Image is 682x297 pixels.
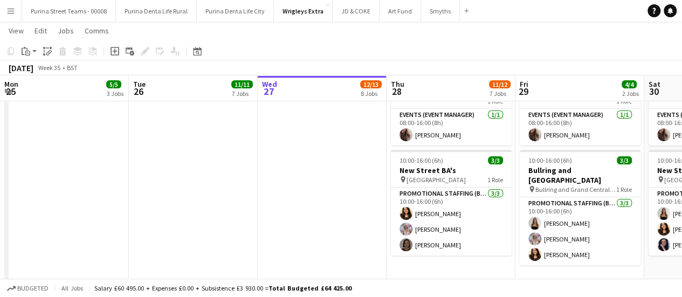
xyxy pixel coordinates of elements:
[380,1,421,22] button: Art Fund
[260,85,277,98] span: 27
[490,89,510,98] div: 7 Jobs
[268,284,352,292] span: Total Budgeted £64 425.00
[67,64,78,72] div: BST
[274,1,333,22] button: Wrigleys Extra
[232,89,252,98] div: 7 Jobs
[3,85,18,98] span: 25
[622,89,639,98] div: 2 Jobs
[4,79,18,89] span: Mon
[36,64,63,72] span: Week 35
[35,26,47,36] span: Edit
[360,80,382,88] span: 12/13
[391,109,512,146] app-card-role: Events (Event Manager)1/108:00-16:00 (8h)[PERSON_NAME]
[106,80,121,88] span: 5/5
[391,165,512,175] h3: New Street BA's
[262,79,277,89] span: Wed
[399,156,443,164] span: 10:00-16:00 (6h)
[391,150,512,255] app-job-card: 10:00-16:00 (6h)3/3New Street BA's [GEOGRAPHIC_DATA]1 RolePromotional Staffing (Brand Ambassadors...
[58,26,74,36] span: Jobs
[520,71,640,146] app-job-card: 08:00-16:00 (8h)1/1Event Manager1 RoleEvents (Event Manager)1/108:00-16:00 (8h)[PERSON_NAME]
[391,188,512,255] app-card-role: Promotional Staffing (Brand Ambassadors)3/310:00-16:00 (6h)[PERSON_NAME][PERSON_NAME][PERSON_NAME]
[488,156,503,164] span: 3/3
[59,284,85,292] span: All jobs
[616,185,632,194] span: 1 Role
[133,79,146,89] span: Tue
[389,85,404,98] span: 28
[520,109,640,146] app-card-role: Events (Event Manager)1/108:00-16:00 (8h)[PERSON_NAME]
[421,1,460,22] button: Smyths
[520,197,640,265] app-card-role: Promotional Staffing (Brand Ambassadors)3/310:00-16:00 (6h)[PERSON_NAME][PERSON_NAME][PERSON_NAME]
[94,284,352,292] div: Salary £60 495.00 + Expenses £0.00 + Subsistence £3 930.00 =
[617,156,632,164] span: 3/3
[649,79,660,89] span: Sat
[107,89,123,98] div: 3 Jobs
[333,1,380,22] button: JD & COKE
[197,1,274,22] button: Purina Denta Life City
[391,79,404,89] span: Thu
[518,85,528,98] span: 29
[520,165,640,185] h3: Bullring and [GEOGRAPHIC_DATA]
[53,24,78,38] a: Jobs
[9,63,33,73] div: [DATE]
[361,89,381,98] div: 8 Jobs
[647,85,660,98] span: 30
[85,26,109,36] span: Comms
[4,24,28,38] a: View
[132,85,146,98] span: 26
[407,176,466,184] span: [GEOGRAPHIC_DATA]
[622,80,637,88] span: 4/4
[520,79,528,89] span: Fri
[5,282,50,294] button: Budgeted
[116,1,197,22] button: Purina Denta Life Rural
[17,285,49,292] span: Budgeted
[520,150,640,265] app-job-card: 10:00-16:00 (6h)3/3Bullring and [GEOGRAPHIC_DATA] Bullring and Grand Central BA's1 RolePromotiona...
[9,26,24,36] span: View
[528,156,572,164] span: 10:00-16:00 (6h)
[535,185,616,194] span: Bullring and Grand Central BA's
[80,24,113,38] a: Comms
[489,80,511,88] span: 11/12
[231,80,253,88] span: 11/11
[391,71,512,146] app-job-card: 08:00-16:00 (8h)1/1Event Manager1 RoleEvents (Event Manager)1/108:00-16:00 (8h)[PERSON_NAME]
[22,1,116,22] button: Purina Street Teams - 00008
[30,24,51,38] a: Edit
[487,176,503,184] span: 1 Role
